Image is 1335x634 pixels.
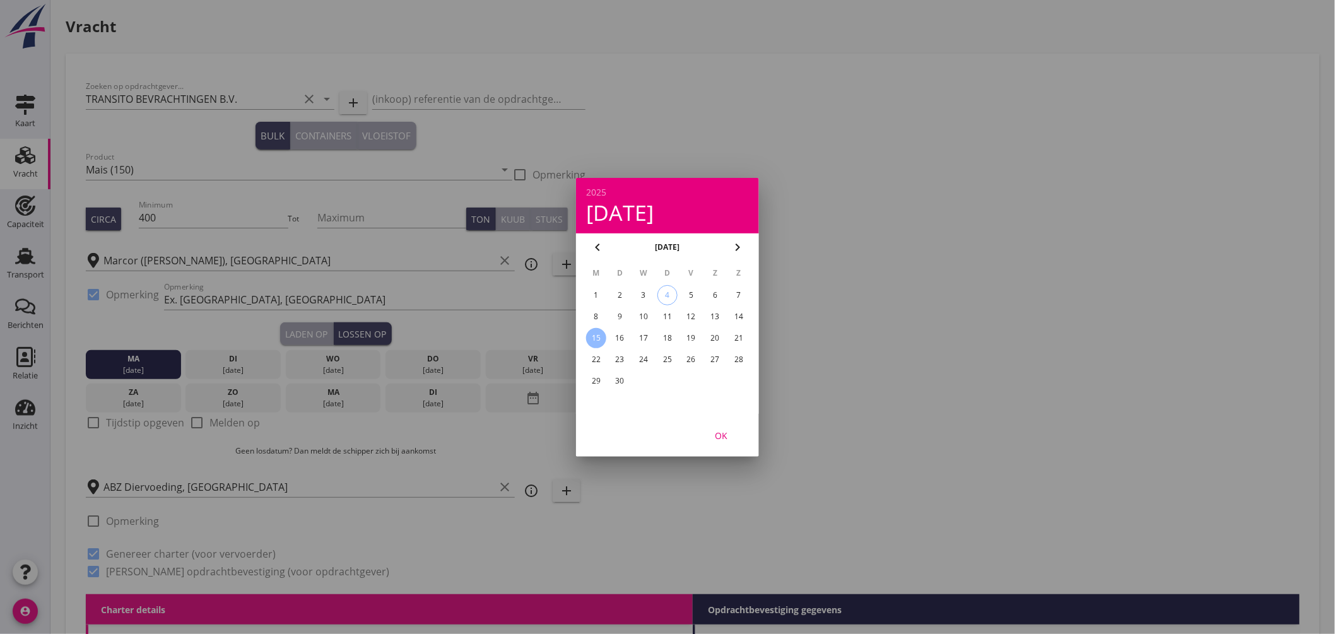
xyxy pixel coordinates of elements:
[729,285,749,305] button: 7
[657,285,678,305] button: 4
[585,262,608,284] th: M
[633,328,654,348] button: 17
[681,307,702,327] button: 12
[729,349,749,370] button: 28
[727,262,750,284] th: Z
[657,349,678,370] button: 25
[590,240,605,255] i: chevron_left
[610,371,630,391] button: 30
[729,307,749,327] button: 14
[586,307,606,327] button: 8
[680,262,703,284] th: V
[610,328,630,348] button: 16
[705,328,725,348] button: 20
[705,349,725,370] button: 27
[586,328,606,348] button: 15
[705,285,725,305] button: 6
[586,202,749,223] div: [DATE]
[633,307,654,327] button: 10
[681,328,702,348] button: 19
[657,307,678,327] button: 11
[633,285,654,305] button: 3
[633,349,654,370] button: 24
[610,307,630,327] button: 9
[586,349,606,370] button: 22
[586,285,606,305] button: 1
[729,328,749,348] button: 21
[656,262,679,284] th: D
[610,285,630,305] button: 2
[704,262,727,284] th: Z
[705,307,725,327] button: 13
[658,286,677,305] div: 4
[632,262,655,284] th: W
[703,428,739,442] div: OK
[652,238,684,257] button: [DATE]
[586,371,606,391] button: 29
[586,188,749,197] div: 2025
[681,285,702,305] button: 5
[609,262,632,284] th: D
[730,240,745,255] i: chevron_right
[657,328,678,348] button: 18
[610,349,630,370] button: 23
[693,424,749,447] button: OK
[681,349,702,370] button: 26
